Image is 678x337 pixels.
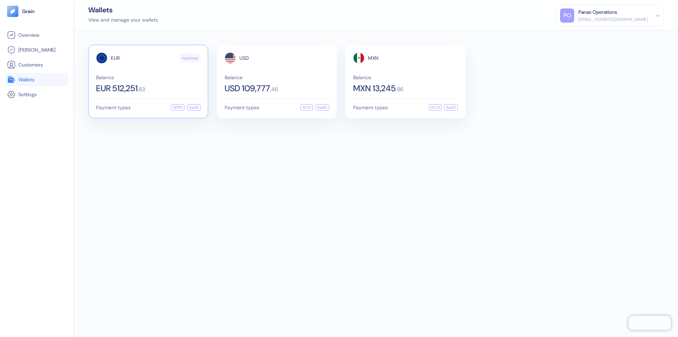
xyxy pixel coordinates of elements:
[96,84,138,93] span: EUR 512,251
[270,87,278,92] span: . 46
[18,76,35,83] span: Wallets
[18,61,43,68] span: Customers
[7,60,67,69] a: Customers
[225,75,329,80] span: Balance
[187,104,201,111] div: Swift
[88,16,158,24] div: View and manage your wallets
[396,87,403,92] span: . 96
[316,104,329,111] div: Swift
[301,104,313,111] div: ACH
[353,75,458,80] span: Balance
[353,84,396,93] span: MXN 13,245
[629,316,671,330] iframe: Chatra live chat
[7,75,67,84] a: Wallets
[88,6,158,13] div: Wallets
[444,104,458,111] div: Swift
[171,104,184,111] div: SEPA
[578,8,617,16] div: Panax Operations
[96,105,131,110] span: Payment types
[7,6,18,17] img: logo-tablet-V2.svg
[18,31,39,39] span: Overview
[7,90,67,99] a: Settings
[239,56,249,60] span: USD
[225,105,259,110] span: Payment types
[18,46,55,53] span: [PERSON_NAME]
[138,87,145,92] span: . 63
[22,9,35,14] img: logo
[111,56,120,60] span: EUR
[353,105,388,110] span: Payment types
[7,46,67,54] a: [PERSON_NAME]
[96,75,201,80] span: Balance
[578,16,648,23] div: [EMAIL_ADDRESS][DOMAIN_NAME]
[368,56,379,60] span: MXN
[560,8,574,23] div: PO
[182,56,198,61] span: Functional
[225,84,270,93] span: USD 109,777
[7,31,67,39] a: Overview
[18,91,37,98] span: Settings
[429,104,441,111] div: ACH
